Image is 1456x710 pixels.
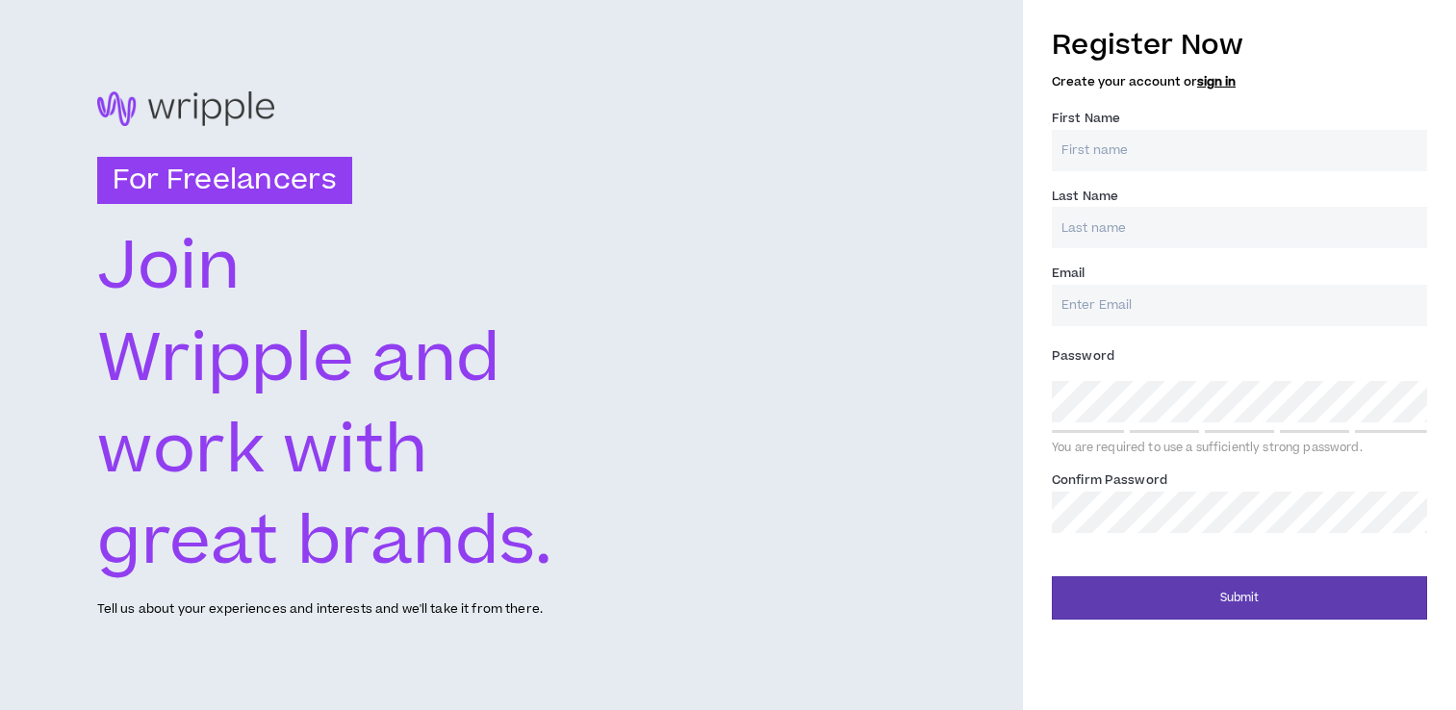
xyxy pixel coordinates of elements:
[1052,130,1427,171] input: First name
[1052,207,1427,248] input: Last name
[97,494,554,590] text: great brands.
[1052,347,1114,365] span: Password
[1052,576,1427,620] button: Submit
[1052,25,1427,65] h3: Register Now
[1052,103,1120,134] label: First Name
[1197,73,1236,90] a: sign in
[97,220,241,316] text: Join
[1052,441,1427,456] div: You are required to use a sufficiently strong password.
[1052,75,1427,89] h5: Create your account or
[1052,258,1086,289] label: Email
[97,600,543,619] p: Tell us about your experiences and interests and we'll take it from there.
[97,403,428,498] text: work with
[1052,465,1167,495] label: Confirm Password
[97,312,500,407] text: Wripple and
[1052,285,1427,326] input: Enter Email
[97,157,352,205] h3: For Freelancers
[1052,181,1118,212] label: Last Name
